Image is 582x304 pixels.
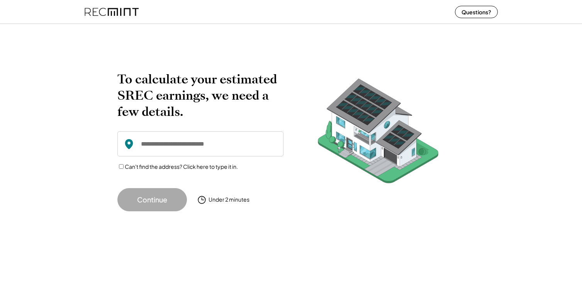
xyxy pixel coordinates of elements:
[125,163,238,170] label: Can't find the address? Click here to type it in.
[85,2,139,22] img: recmint-logotype%403x%20%281%29.jpeg
[117,188,187,211] button: Continue
[455,6,498,18] button: Questions?
[303,71,453,195] img: RecMintArtboard%207.png
[209,196,249,204] div: Under 2 minutes
[117,71,283,120] h2: To calculate your estimated SREC earnings, we need a few details.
